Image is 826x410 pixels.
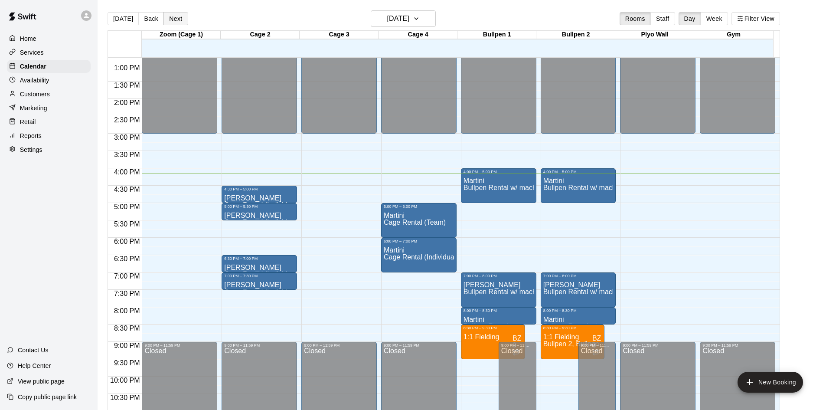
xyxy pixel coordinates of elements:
p: Contact Us [18,346,49,354]
div: Cage 3 [300,31,379,39]
div: 4:30 PM – 5:00 PM [224,187,294,191]
span: 3:30 PM [112,151,142,158]
div: 7:00 PM – 7:30 PM [224,274,294,278]
span: Cage Rental (Individual) [224,201,299,209]
span: Big Zoom [592,335,601,349]
span: 6:00 PM [112,238,142,245]
span: Cage Rental (Individual) [224,271,299,278]
div: 8:00 PM – 8:30 PM [543,308,614,313]
span: 9:30 PM [112,359,142,367]
div: 4:00 PM – 5:00 PM: Martini [541,168,616,203]
div: 8:30 PM – 9:30 PM: 1:1 Fielding [541,325,605,359]
p: Home [20,34,36,43]
span: Cage Rental (Individual) [224,219,299,226]
div: 9:00 PM – 11:59 PM [224,343,294,348]
span: 0 [513,341,516,349]
h6: [DATE] [387,13,409,25]
div: 9:00 PM – 11:59 PM [581,343,614,348]
span: Cage Rental (Individual) [224,288,299,295]
button: Next [163,12,188,25]
button: [DATE] [371,10,436,27]
span: Bullpen Rental w/ machine [464,288,545,295]
p: View public page [18,377,65,386]
div: Calendar [7,60,91,73]
div: 9:00 PM – 11:59 PM [144,343,215,348]
button: Day [679,12,701,25]
div: 9:00 PM – 11:59 PM [702,343,773,348]
p: Marketing [20,104,47,112]
button: Rooms [620,12,651,25]
span: 4:00 PM [112,168,142,176]
div: 8:30 PM – 9:30 PM [543,326,602,330]
span: Cage Rental (Individual) [384,253,458,261]
a: Reports [7,129,91,142]
a: Customers [7,88,91,101]
p: Reports [20,131,42,140]
button: Filter View [731,12,780,25]
span: 2:00 PM [112,99,142,106]
div: Cage 2 [221,31,300,39]
div: 4:00 PM – 5:00 PM [543,170,614,174]
button: [DATE] [108,12,139,25]
div: Plyo Wall [615,31,694,39]
div: 5:00 PM – 5:30 PM: Brian Van Dyke [222,203,297,220]
div: Big Zoom [513,335,521,342]
div: 9:00 PM – 11:59 PM [384,343,454,348]
button: add [738,372,803,393]
p: Services [20,48,44,57]
div: Bullpen 1 [457,31,536,39]
span: 0 [592,341,596,349]
p: Copy public page link [18,393,77,401]
div: 5:00 PM – 5:30 PM [224,204,294,209]
button: Staff [650,12,675,25]
div: 9:00 PM – 11:59 PM [623,343,693,348]
span: BZ [513,335,521,342]
span: 10:30 PM [108,394,142,401]
div: 6:30 PM – 7:00 PM: Paul Smith [222,255,297,272]
span: Bullpen Rental w/ machine [543,288,625,295]
div: 7:00 PM – 8:00 PM: Martini fielding [541,272,616,307]
div: 6:00 PM – 7:00 PM [384,239,454,243]
span: 6:30 PM [112,255,142,262]
span: Cage Rental (Team) [384,219,446,226]
div: 7:00 PM – 8:00 PM [543,274,614,278]
div: Bullpen 2 [536,31,615,39]
span: 4:30 PM [112,186,142,193]
div: 4:30 PM – 5:00 PM: Brian Van Dyke [222,186,297,203]
a: Home [7,32,91,45]
span: 1:00 PM [112,64,142,72]
p: Customers [20,90,50,98]
div: 4:00 PM – 5:00 PM: Martini [461,168,536,203]
span: 9:00 PM [112,342,142,349]
div: 5:00 PM – 6:00 PM [384,204,454,209]
div: 5:00 PM – 6:00 PM: Martini [381,203,457,238]
div: 8:00 PM – 8:30 PM [464,308,534,313]
div: Zoom (Cage 1) [142,31,221,39]
span: Bullpen Rental w/ machine [464,184,545,191]
span: 5:30 PM [112,220,142,228]
a: Marketing [7,102,91,115]
div: 8:30 PM – 9:30 PM [464,326,522,330]
span: 7:30 PM [112,290,142,297]
span: 1:30 PM [112,82,142,89]
a: Retail [7,115,91,128]
span: BZ [592,335,601,342]
div: 6:00 PM – 7:00 PM: Martini [381,238,457,272]
span: 8:00 PM [112,307,142,315]
p: Retail [20,118,36,126]
span: 7:00 PM [112,272,142,280]
div: 6:30 PM – 7:00 PM [224,256,294,261]
div: Cage 4 [379,31,457,39]
span: Big Zoom [513,335,521,349]
button: Week [701,12,728,25]
span: 3:00 PM [112,134,142,141]
p: Settings [20,145,42,154]
span: 10:00 PM [108,377,142,384]
div: 7:00 PM – 7:30 PM: Paul Smith [222,272,297,290]
p: Help Center [18,361,51,370]
div: Big Zoom [592,335,601,342]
